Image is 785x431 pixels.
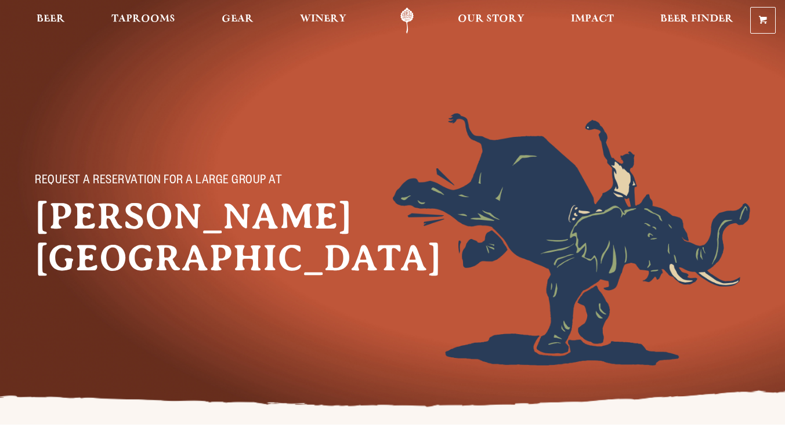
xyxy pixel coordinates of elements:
[563,8,621,34] a: Impact
[450,8,532,34] a: Our Story
[35,175,290,189] p: Request a reservation for a large group at
[29,8,73,34] a: Beer
[660,15,733,24] span: Beer Finder
[104,8,183,34] a: Taprooms
[458,15,524,24] span: Our Story
[111,15,175,24] span: Taprooms
[653,8,741,34] a: Beer Finder
[37,15,65,24] span: Beer
[222,15,254,24] span: Gear
[393,113,751,365] img: Foreground404
[292,8,354,34] a: Winery
[214,8,261,34] a: Gear
[385,8,429,34] a: Odell Home
[35,195,313,279] h1: [PERSON_NAME][GEOGRAPHIC_DATA]
[300,15,346,24] span: Winery
[571,15,614,24] span: Impact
